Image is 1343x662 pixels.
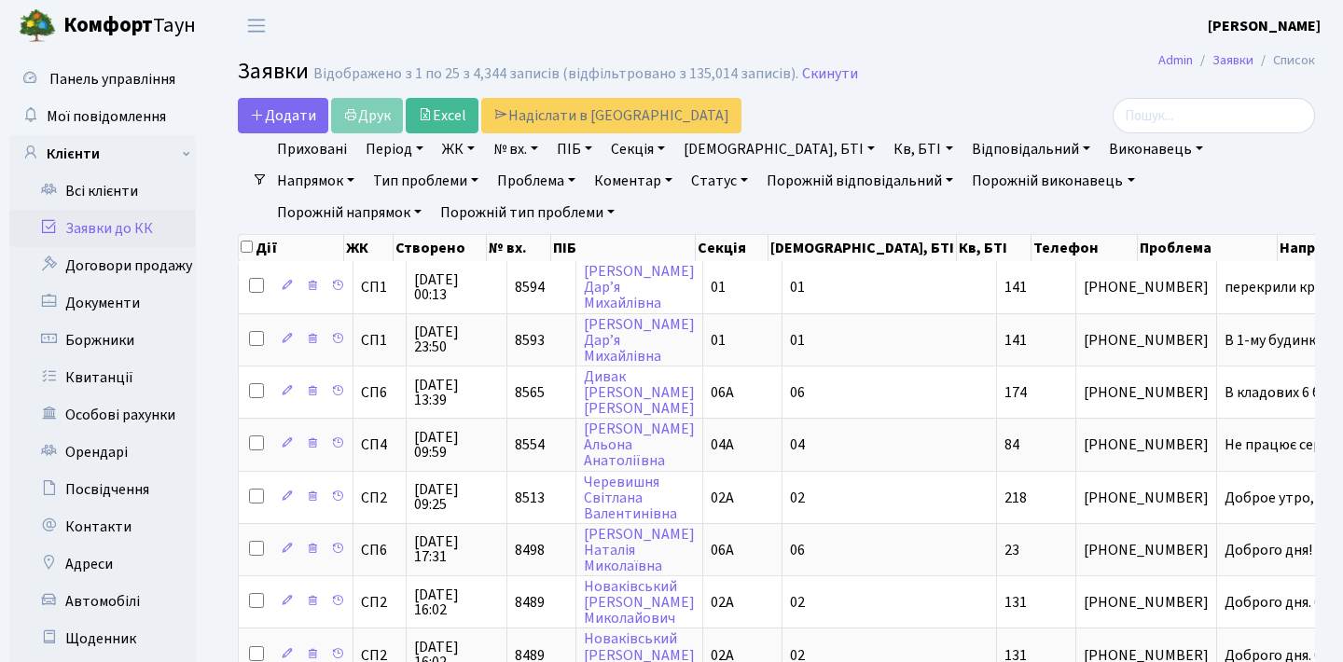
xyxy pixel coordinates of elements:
[584,314,695,366] a: [PERSON_NAME]Дар’яМихайлівна
[964,165,1142,197] a: Порожній виконавець
[759,165,961,197] a: Порожній відповідальний
[515,540,545,560] span: 8498
[1004,592,1027,613] span: 131
[394,235,487,261] th: Створено
[790,540,805,560] span: 06
[1084,595,1209,610] span: [PHONE_NUMBER]
[9,172,196,210] a: Всі клієнти
[414,587,499,617] span: [DATE] 16:02
[957,235,1031,261] th: Кв, БТІ
[1004,382,1027,403] span: 174
[361,385,398,400] span: СП6
[603,133,672,165] a: Секція
[9,98,196,135] a: Мої повідомлення
[1212,50,1253,70] a: Заявки
[1208,16,1321,36] b: [PERSON_NAME]
[1138,235,1278,261] th: Проблема
[515,330,545,351] span: 8593
[1084,490,1209,505] span: [PHONE_NUMBER]
[9,247,196,284] a: Договори продажу
[1084,543,1209,558] span: [PHONE_NUMBER]
[802,65,858,83] a: Скинути
[711,330,726,351] span: 01
[19,7,56,45] img: logo.png
[790,382,805,403] span: 06
[9,583,196,620] a: Автомобілі
[361,490,398,505] span: СП2
[9,545,196,583] a: Адреси
[790,434,805,455] span: 04
[239,235,344,261] th: Дії
[486,133,546,165] a: № вх.
[9,396,196,434] a: Особові рахунки
[551,235,695,261] th: ПІБ
[1113,98,1315,133] input: Пошук...
[414,430,499,460] span: [DATE] 09:59
[1084,385,1209,400] span: [PHONE_NUMBER]
[1031,235,1138,261] th: Телефон
[696,235,769,261] th: Секція
[9,135,196,172] a: Клієнти
[886,133,960,165] a: Кв, БТІ
[414,378,499,407] span: [DATE] 13:39
[49,69,175,90] span: Панель управління
[584,472,677,524] a: ЧеревишняСвітланаВалентинівна
[63,10,153,40] b: Комфорт
[9,620,196,657] a: Щоденник
[1004,330,1027,351] span: 141
[790,592,805,613] span: 02
[414,534,499,564] span: [DATE] 17:31
[711,540,734,560] span: 06А
[361,280,398,295] span: СП1
[270,197,429,228] a: Порожній напрямок
[711,434,734,455] span: 04А
[270,133,354,165] a: Приховані
[414,482,499,512] span: [DATE] 09:25
[9,61,196,98] a: Панель управління
[406,98,478,133] a: Excel
[1225,592,1340,613] span: Доброго дня. 0[...]
[270,165,362,197] a: Напрямок
[433,197,622,228] a: Порожній тип проблеми
[233,10,280,41] button: Переключити навігацію
[515,488,545,508] span: 8513
[9,359,196,396] a: Квитанції
[361,543,398,558] span: СП6
[1084,280,1209,295] span: [PHONE_NUMBER]
[1158,50,1193,70] a: Admin
[1253,50,1315,71] li: Список
[1130,41,1343,80] nav: breadcrumb
[1208,15,1321,37] a: [PERSON_NAME]
[711,277,726,297] span: 01
[344,235,394,261] th: ЖК
[9,284,196,322] a: Документи
[361,595,398,610] span: СП2
[250,105,316,126] span: Додати
[515,592,545,613] span: 8489
[711,488,734,508] span: 02А
[490,165,583,197] a: Проблема
[366,165,486,197] a: Тип проблеми
[584,261,695,313] a: [PERSON_NAME]Дар’яМихайлівна
[711,592,734,613] span: 02А
[9,508,196,545] a: Контакти
[9,434,196,471] a: Орендарі
[549,133,600,165] a: ПІБ
[1084,333,1209,348] span: [PHONE_NUMBER]
[1004,277,1027,297] span: 141
[684,165,755,197] a: Статус
[9,471,196,508] a: Посвідчення
[1225,330,1341,351] span: В 1-му будинку[...]
[584,366,695,419] a: Дивак[PERSON_NAME][PERSON_NAME]
[414,324,499,354] span: [DATE] 23:50
[361,437,398,452] span: СП4
[515,277,545,297] span: 8594
[9,210,196,247] a: Заявки до КК
[790,488,805,508] span: 02
[238,98,328,133] a: Додати
[964,133,1098,165] a: Відповідальний
[361,333,398,348] span: СП1
[768,235,957,261] th: [DEMOGRAPHIC_DATA], БТІ
[515,434,545,455] span: 8554
[435,133,482,165] a: ЖК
